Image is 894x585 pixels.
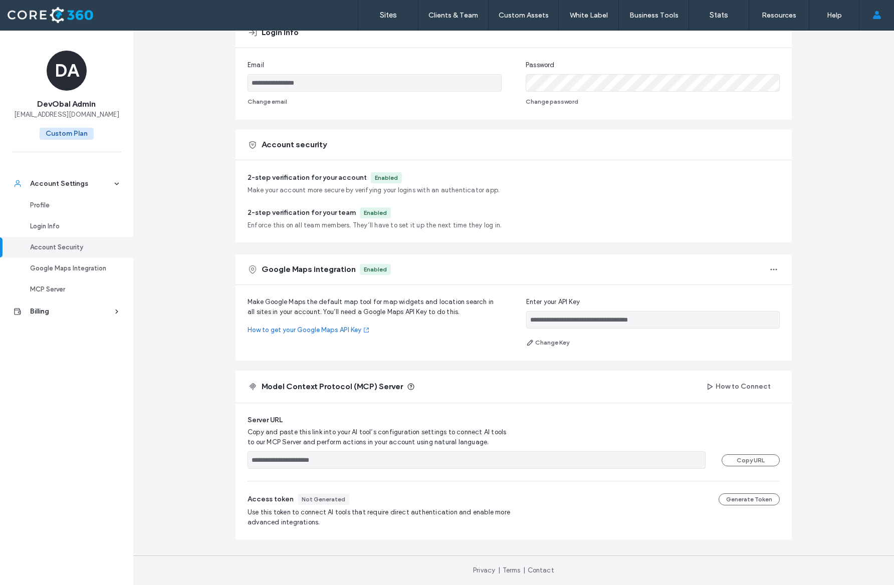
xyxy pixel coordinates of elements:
span: 2-step verification for your account [248,173,367,182]
span: Google Maps integration [262,264,356,275]
div: Billing [30,307,112,317]
span: Login Info [262,27,299,38]
span: Password [526,60,555,70]
div: Enabled [375,173,398,182]
label: Custom Assets [499,11,549,20]
label: Help [827,11,842,20]
button: Change Key [526,337,569,349]
span: Enter your API Key [526,297,580,307]
span: DevObal Admin [37,99,96,110]
div: DA [47,51,87,91]
div: Enabled [364,265,387,274]
div: MCP Server [30,284,112,295]
button: Copy URL [722,454,780,466]
label: Stats [710,11,728,20]
a: Privacy [473,566,495,574]
span: 2-step verification for your team [248,208,356,217]
span: Account security [262,139,327,150]
span: Help [23,7,44,16]
div: Google Maps Integration [30,263,112,273]
span: Make your account more secure by verifying your logins with an authenticator app. [248,185,500,195]
a: How to get your Google Maps API Key [248,325,502,335]
input: Enter your API Key [526,311,780,329]
span: Model Context Protocol (MCP) Server [262,381,403,392]
div: Profile [30,200,112,210]
div: Login Info [30,221,112,231]
div: Account Security [30,242,112,252]
div: Enabled [364,208,387,217]
span: Enforce this on all team members. They’ll have to set it up the next time they log in. [248,220,502,230]
div: Account Settings [30,179,112,189]
span: Email [248,60,264,70]
div: Not Generated [302,495,345,504]
span: Access token [248,494,294,504]
span: Server URL [248,415,283,425]
span: [EMAIL_ADDRESS][DOMAIN_NAME] [14,110,119,120]
span: Make Google Maps the default map tool for map widgets and location search in all sites in your ac... [248,297,502,317]
input: Email [248,74,502,92]
span: Custom Plan [40,128,94,140]
button: Change password [526,96,578,108]
label: White Label [570,11,608,20]
a: Contact [528,566,554,574]
span: Copy and paste this link into your AI tool’s configuration settings to connect AI tools to our MC... [248,427,512,447]
label: Sites [380,11,397,20]
span: Use this token to connect AI tools that require direct authentication and enable more advanced in... [248,507,512,527]
label: Resources [762,11,796,20]
label: Clients & Team [428,11,478,20]
a: Terms [503,566,521,574]
span: | [523,566,525,574]
label: Business Tools [629,11,679,20]
button: Generate Token [719,493,780,505]
button: Change email [248,96,287,108]
span: | [498,566,500,574]
button: How to Connect [698,379,780,395]
input: Password [526,74,780,92]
